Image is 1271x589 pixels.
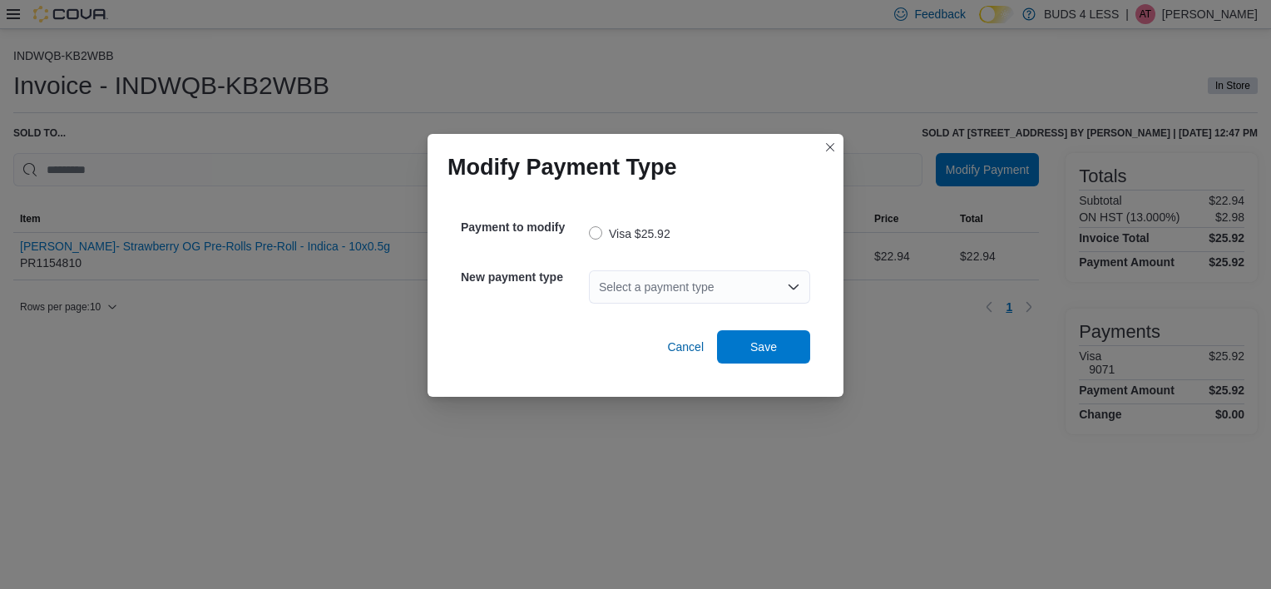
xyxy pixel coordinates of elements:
label: Visa $25.92 [589,224,670,244]
span: Save [750,339,777,355]
button: Cancel [660,330,710,364]
h5: Payment to modify [461,210,586,244]
span: Cancel [667,339,704,355]
button: Closes this modal window [820,137,840,157]
h5: New payment type [461,260,586,294]
button: Open list of options [787,280,800,294]
button: Save [717,330,810,364]
h1: Modify Payment Type [448,154,677,181]
input: Accessible screen reader label [599,277,601,297]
